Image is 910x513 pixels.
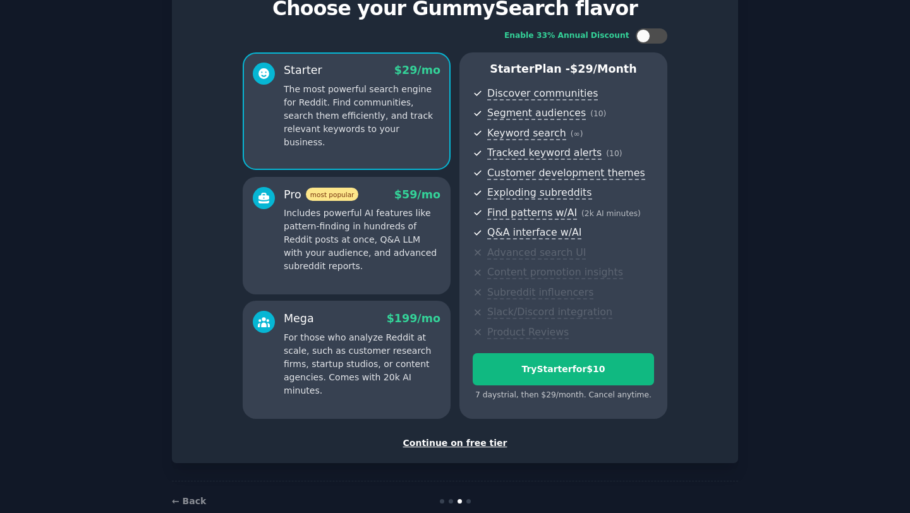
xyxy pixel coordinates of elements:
div: Enable 33% Annual Discount [504,30,629,42]
p: Starter Plan - [473,61,654,77]
div: Starter [284,63,322,78]
span: $ 199 /mo [387,312,440,325]
button: TryStarterfor$10 [473,353,654,385]
span: Customer development themes [487,167,645,180]
span: Keyword search [487,127,566,140]
span: Product Reviews [487,326,569,339]
span: Content promotion insights [487,266,623,279]
a: ← Back [172,496,206,506]
span: Tracked keyword alerts [487,147,602,160]
div: Mega [284,311,314,327]
span: Subreddit influencers [487,286,593,299]
span: ( ∞ ) [571,130,583,138]
div: Pro [284,187,358,203]
div: 7 days trial, then $ 29 /month . Cancel anytime. [473,390,654,401]
span: $ 29 /month [570,63,637,75]
span: Exploding subreddits [487,186,591,200]
span: ( 10 ) [590,109,606,118]
span: $ 59 /mo [394,188,440,201]
span: ( 10 ) [606,149,622,158]
span: Segment audiences [487,107,586,120]
p: Includes powerful AI features like pattern-finding in hundreds of Reddit posts at once, Q&A LLM w... [284,207,440,273]
div: Continue on free tier [185,437,725,450]
span: Find patterns w/AI [487,207,577,220]
p: For those who analyze Reddit at scale, such as customer research firms, startup studios, or conte... [284,331,440,397]
span: Slack/Discord integration [487,306,612,319]
span: most popular [306,188,359,201]
div: Try Starter for $10 [473,363,653,376]
span: $ 29 /mo [394,64,440,76]
p: The most powerful search engine for Reddit. Find communities, search them efficiently, and track ... [284,83,440,149]
span: ( 2k AI minutes ) [581,209,641,218]
span: Advanced search UI [487,246,586,260]
span: Discover communities [487,87,598,100]
span: Q&A interface w/AI [487,226,581,239]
